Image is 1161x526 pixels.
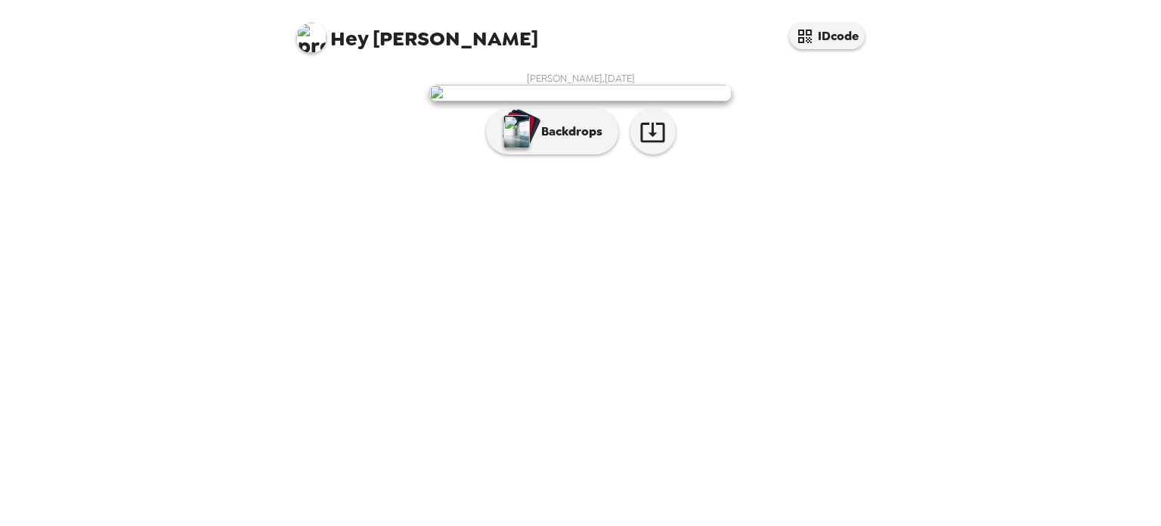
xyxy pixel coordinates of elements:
span: Hey [330,25,368,52]
span: [PERSON_NAME] , [DATE] [527,72,635,85]
button: IDcode [789,23,865,49]
button: Backdrops [486,109,618,154]
img: profile pic [296,23,327,53]
span: [PERSON_NAME] [296,15,538,49]
img: user [429,85,732,101]
p: Backdrops [534,123,602,141]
